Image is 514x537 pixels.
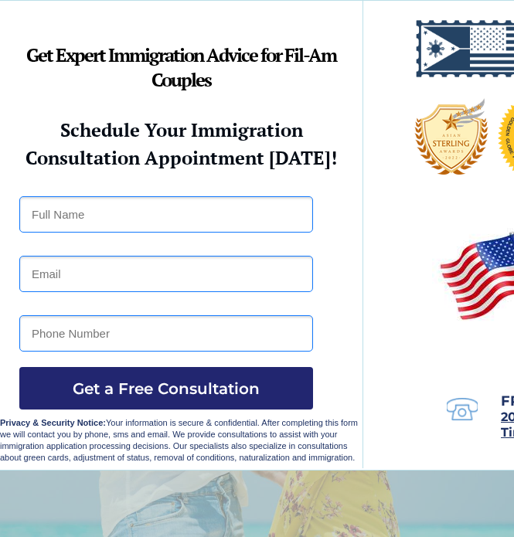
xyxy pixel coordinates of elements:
button: Get a Free Consultation [19,367,313,410]
strong: Consultation Appointment [DATE]! [26,145,337,170]
input: Phone Number [19,315,313,352]
span: Get a Free Consultation [19,379,313,398]
strong: Get Expert Immigration Advice for Fil-Am Couples [26,42,336,92]
strong: Schedule Your Immigration [60,117,303,142]
input: Email [19,256,313,292]
input: Full Name [19,196,313,233]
